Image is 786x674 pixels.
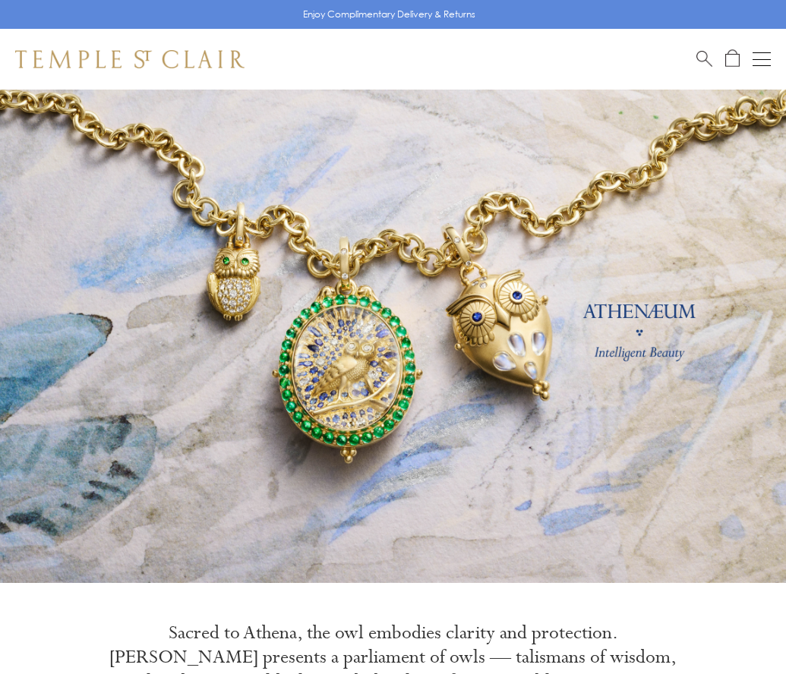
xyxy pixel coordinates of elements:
img: Temple St. Clair [15,50,245,68]
button: Open navigation [753,50,771,68]
a: Search [696,49,712,68]
a: Open Shopping Bag [725,49,740,68]
p: Enjoy Complimentary Delivery & Returns [303,7,475,22]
